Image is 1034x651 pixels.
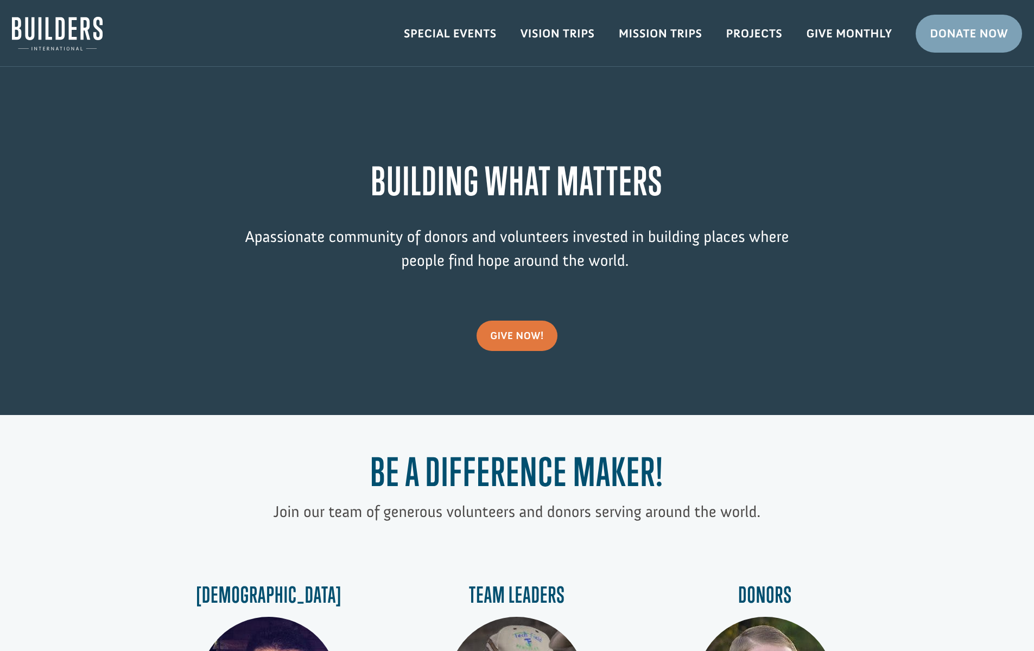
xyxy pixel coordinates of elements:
[607,18,714,49] a: Mission Trips
[12,17,103,50] img: Builders International
[392,18,509,49] a: Special Events
[477,321,557,351] a: give now!
[274,502,760,521] span: Join our team of generous volunteers and donors serving around the world.
[413,582,622,613] h3: Team Leaders
[509,18,607,49] a: Vision Trips
[714,18,795,49] a: Projects
[164,582,374,613] h3: [DEMOGRAPHIC_DATA]
[916,15,1022,53] a: Donate Now
[224,449,810,500] h1: Be a Difference Maker!
[245,227,254,246] span: A
[661,582,870,613] h3: Donors
[794,18,904,49] a: Give Monthly
[224,225,810,289] p: passionate community of donors and volunteers invested in building places where people find hope ...
[224,158,810,209] h1: BUILDING WHAT MATTERS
